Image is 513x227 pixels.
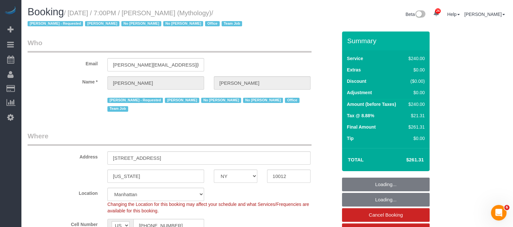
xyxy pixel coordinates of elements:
[85,21,119,26] span: [PERSON_NAME]
[23,58,103,67] label: Email
[504,205,509,210] span: 6
[347,101,396,107] label: Amount (before Taxes)
[121,21,161,26] span: No [PERSON_NAME]
[285,98,299,103] span: Office
[348,157,364,162] strong: Total
[23,76,103,85] label: Name *
[406,135,425,142] div: $0.00
[214,76,311,90] input: Last Name
[347,67,361,73] label: Extras
[347,37,426,44] h3: Summary
[165,98,199,103] span: [PERSON_NAME]
[28,131,311,146] legend: Where
[406,12,426,17] a: Beta
[243,98,283,103] span: No [PERSON_NAME]
[107,76,204,90] input: First Name
[28,38,311,53] legend: Who
[447,12,460,17] a: Help
[430,6,443,21] a: 26
[28,9,244,28] small: / [DATE] / 7:00PM / [PERSON_NAME] (Mythology)
[406,55,425,62] div: $240.00
[406,78,425,84] div: ($0.00)
[491,205,507,221] iframe: Intercom live chat
[163,21,203,26] span: No [PERSON_NAME]
[267,170,311,183] input: Zip Code
[415,10,425,19] img: New interface
[107,58,204,71] input: Email
[222,21,242,26] span: Team Job
[387,157,424,163] h4: $261.31
[464,12,505,17] a: [PERSON_NAME]
[205,21,219,26] span: Office
[28,21,83,26] span: [PERSON_NAME] - Requested
[23,151,103,160] label: Address
[107,170,204,183] input: City
[4,6,17,16] img: Automaid Logo
[347,89,372,96] label: Adjustment
[406,67,425,73] div: $0.00
[435,8,441,14] span: 26
[23,188,103,196] label: Location
[28,6,64,18] span: Booking
[342,208,430,222] a: Cancel Booking
[347,112,374,119] label: Tax @ 8.88%
[347,55,363,62] label: Service
[347,78,366,84] label: Discount
[406,101,425,107] div: $240.00
[107,202,309,213] span: Changing the Location for this booking may affect your schedule and what Services/Frequencies are...
[406,124,425,130] div: $261.31
[406,112,425,119] div: $21.31
[107,106,128,111] span: Team Job
[107,98,163,103] span: [PERSON_NAME] - Requested
[347,124,376,130] label: Final Amount
[201,98,241,103] span: No [PERSON_NAME]
[347,135,354,142] label: Tip
[406,89,425,96] div: $0.00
